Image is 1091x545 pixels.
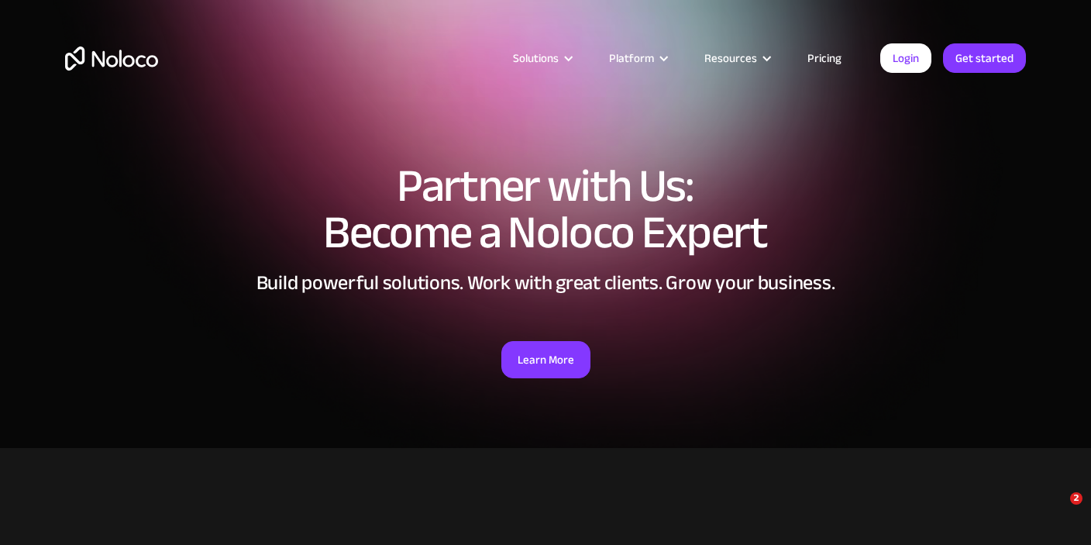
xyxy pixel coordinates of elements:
div: Resources [685,48,788,68]
div: Solutions [494,48,590,68]
a: Login [880,43,931,73]
div: Platform [609,48,654,68]
span: 2 [1070,492,1082,505]
a: Get started [943,43,1026,73]
a: home [65,47,158,71]
div: Solutions [513,48,559,68]
iframe: Intercom live chat [1038,492,1076,529]
div: Platform [590,48,685,68]
div: Resources [704,48,757,68]
a: Pricing [788,48,861,68]
strong: Build powerful solutions. Work with great clients. Grow your business. [256,264,835,302]
h1: Partner with Us: Become a Noloco Expert [65,163,1026,256]
a: Learn More [501,341,590,378]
